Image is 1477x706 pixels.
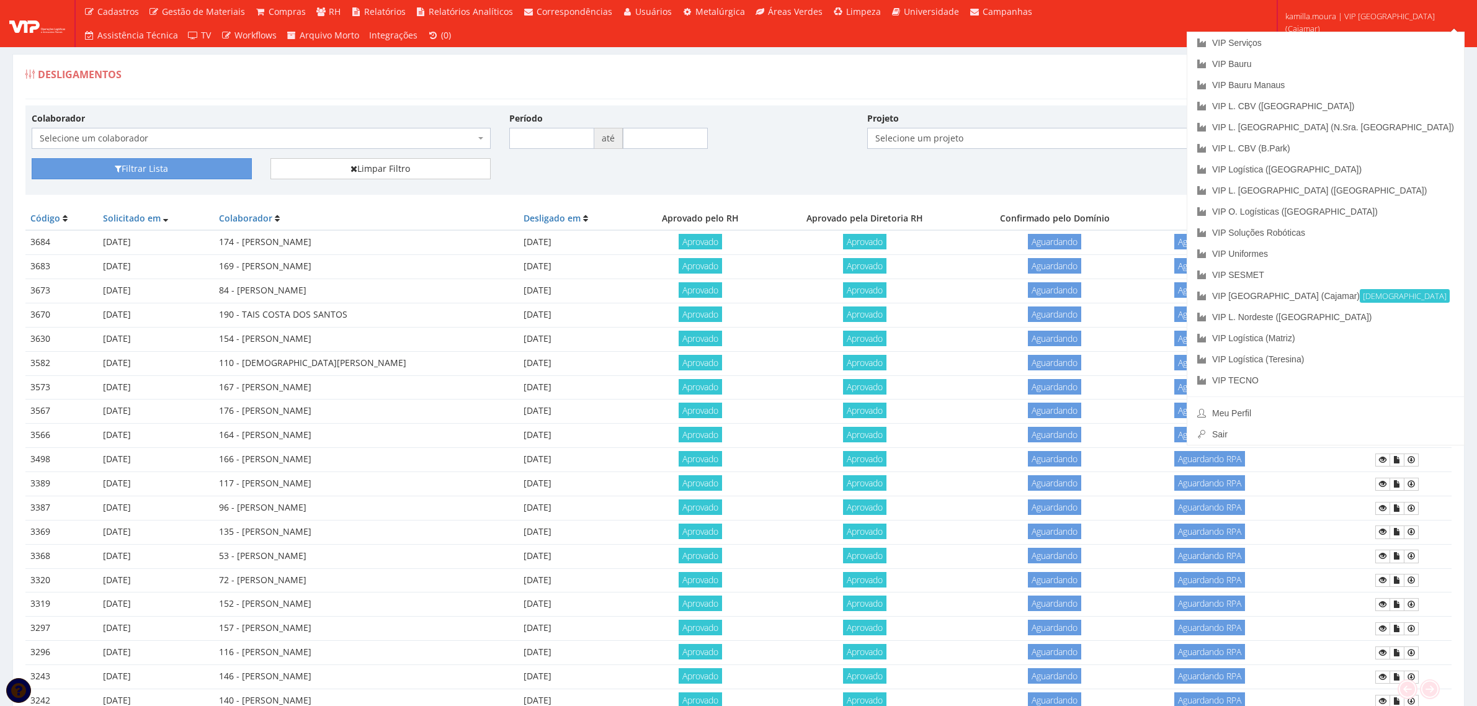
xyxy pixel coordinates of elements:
[1028,524,1081,539] span: Aguardando
[1285,10,1461,35] span: kamilla.moura | VIP [GEOGRAPHIC_DATA] (Cajamar)
[843,451,886,467] span: Aprovado
[843,306,886,322] span: Aprovado
[98,544,214,568] td: [DATE]
[300,29,359,41] span: Arquivo Morto
[1028,451,1081,467] span: Aguardando
[98,351,214,375] td: [DATE]
[25,255,98,279] td: 3683
[843,596,886,611] span: Aprovado
[1390,550,1404,563] a: Documentos
[519,255,633,279] td: [DATE]
[843,331,886,346] span: Aprovado
[1028,258,1081,274] span: Aguardando
[635,6,672,17] span: Usuários
[519,472,633,496] td: [DATE]
[843,379,886,395] span: Aprovado
[25,544,98,568] td: 3368
[843,282,886,298] span: Aprovado
[1174,306,1245,322] span: Aguardando RPA
[1028,379,1081,395] span: Aguardando
[98,472,214,496] td: [DATE]
[98,279,214,303] td: [DATE]
[1390,478,1404,491] a: Documentos
[369,29,417,41] span: Integrações
[1187,264,1464,285] a: VIP SESMET
[214,665,519,689] td: 146 - [PERSON_NAME]
[519,592,633,617] td: [DATE]
[679,306,722,322] span: Aprovado
[633,207,767,230] th: Aprovado pelo RH
[1404,646,1419,659] a: Ficha Devolução EPIS
[1404,502,1419,515] a: Ficha Devolução EPIS
[519,641,633,665] td: [DATE]
[519,327,633,351] td: [DATE]
[219,212,272,224] a: Colaborador
[25,303,98,327] td: 3670
[1404,454,1419,467] a: Ficha Devolução EPIS
[695,6,745,17] span: Metalúrgica
[843,475,886,491] span: Aprovado
[214,641,519,665] td: 116 - [PERSON_NAME]
[32,112,85,125] label: Colaborador
[1404,478,1419,491] a: Ficha Devolução EPIS
[98,375,214,400] td: [DATE]
[1404,574,1419,587] a: Ficha Devolução EPIS
[97,6,139,17] span: Cadastros
[1028,644,1081,659] span: Aguardando
[214,472,519,496] td: 117 - [PERSON_NAME]
[679,572,722,588] span: Aprovado
[79,24,183,47] a: Assistência Técnica
[1174,475,1245,491] span: Aguardando RPA
[519,375,633,400] td: [DATE]
[1174,282,1245,298] span: Aguardando RPA
[679,499,722,515] span: Aprovado
[679,282,722,298] span: Aprovado
[679,379,722,395] span: Aprovado
[843,234,886,249] span: Aprovado
[519,544,633,568] td: [DATE]
[1174,572,1245,588] span: Aguardando RPA
[679,644,722,659] span: Aprovado
[1174,548,1245,563] span: Aguardando RPA
[25,617,98,641] td: 3297
[875,132,1311,145] span: Selecione um projeto
[1028,620,1081,635] span: Aguardando
[1174,620,1245,635] span: Aguardando RPA
[98,665,214,689] td: [DATE]
[214,448,519,472] td: 166 - [PERSON_NAME]
[1187,370,1464,391] a: VIP TECNO
[519,424,633,448] td: [DATE]
[364,24,422,47] a: Integrações
[679,668,722,684] span: Aprovado
[679,524,722,539] span: Aprovado
[679,234,722,249] span: Aprovado
[25,279,98,303] td: 3673
[98,303,214,327] td: [DATE]
[98,400,214,424] td: [DATE]
[25,520,98,544] td: 3369
[1174,644,1245,659] span: Aguardando RPA
[1028,572,1081,588] span: Aguardando
[30,212,60,224] a: Código
[767,207,963,230] th: Aprovado pela Diretoria RH
[679,475,722,491] span: Aprovado
[38,68,122,81] span: Desligamentos
[1174,668,1245,684] span: Aguardando RPA
[524,212,581,224] a: Desligado em
[962,207,1147,230] th: Confirmado pelo Domínio
[679,403,722,418] span: Aprovado
[25,496,98,520] td: 3387
[1360,289,1450,303] small: [DEMOGRAPHIC_DATA]
[519,568,633,592] td: [DATE]
[25,424,98,448] td: 3566
[843,644,886,659] span: Aprovado
[214,327,519,351] td: 154 - [PERSON_NAME]
[679,331,722,346] span: Aprovado
[214,230,519,254] td: 174 - [PERSON_NAME]
[843,524,886,539] span: Aprovado
[1390,622,1404,635] a: Documentos
[1028,668,1081,684] span: Aguardando
[216,24,282,47] a: Workflows
[1390,574,1404,587] a: Documentos
[1187,117,1464,138] a: VIP L. [GEOGRAPHIC_DATA] (N.Sra. [GEOGRAPHIC_DATA])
